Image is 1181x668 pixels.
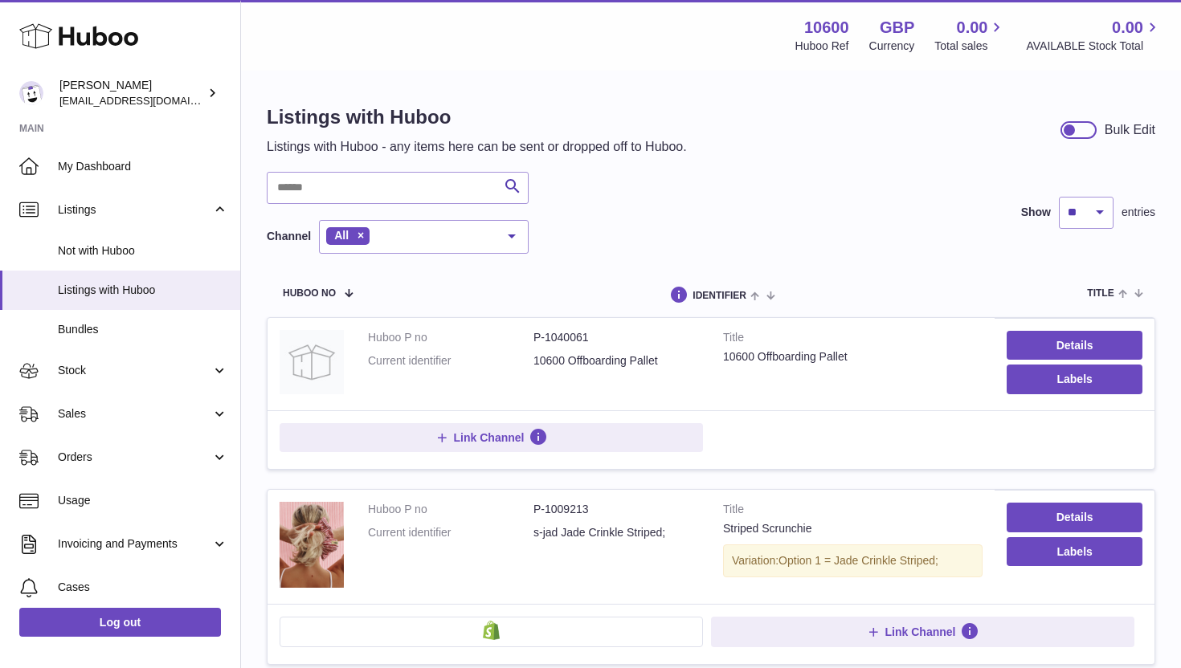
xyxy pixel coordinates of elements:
[1026,17,1162,54] a: 0.00 AVAILABLE Stock Total
[533,525,699,540] dd: s-jad Jade Crinkle Striped;
[795,39,849,54] div: Huboo Ref
[533,353,699,369] dd: 10600 Offboarding Pallet
[368,525,533,540] dt: Current identifier
[58,202,211,218] span: Listings
[334,229,349,242] span: All
[280,502,344,588] img: Striped Scrunchie
[1105,121,1155,139] div: Bulk Edit
[1122,205,1155,220] span: entries
[1087,288,1114,299] span: title
[693,291,746,301] span: identifier
[934,39,1006,54] span: Total sales
[283,288,336,299] span: Huboo no
[368,502,533,517] dt: Huboo P no
[267,229,311,244] label: Channel
[1007,537,1142,566] button: Labels
[723,544,983,577] div: Variation:
[368,330,533,345] dt: Huboo P no
[58,243,228,259] span: Not with Huboo
[58,493,228,508] span: Usage
[957,17,988,39] span: 0.00
[59,94,236,107] span: [EMAIL_ADDRESS][DOMAIN_NAME]
[1007,503,1142,532] a: Details
[368,353,533,369] dt: Current identifier
[804,17,849,39] strong: 10600
[1007,365,1142,393] button: Labels
[58,322,228,337] span: Bundles
[58,363,211,378] span: Stock
[58,450,211,465] span: Orders
[723,521,983,536] div: Striped Scrunchie
[885,625,956,639] span: Link Channel
[934,17,1006,54] a: 0.00 Total sales
[723,349,983,365] div: 10600 Offboarding Pallet
[59,78,204,108] div: [PERSON_NAME]
[58,283,228,298] span: Listings with Huboo
[267,138,687,156] p: Listings with Huboo - any items here can be sent or dropped off to Huboo.
[778,554,938,567] span: Option 1 = Jade Crinkle Striped;
[58,406,211,422] span: Sales
[58,159,228,174] span: My Dashboard
[533,502,699,517] dd: P-1009213
[58,536,211,552] span: Invoicing and Payments
[1007,331,1142,360] a: Details
[723,330,983,349] strong: Title
[483,621,500,640] img: shopify-small.png
[711,617,1134,647] button: Link Channel
[1112,17,1143,39] span: 0.00
[19,608,221,637] a: Log out
[533,330,699,345] dd: P-1040061
[869,39,915,54] div: Currency
[58,580,228,595] span: Cases
[267,104,687,130] h1: Listings with Huboo
[1021,205,1051,220] label: Show
[723,502,983,521] strong: Title
[280,423,703,452] button: Link Channel
[280,330,344,394] img: 10600 Offboarding Pallet
[1026,39,1162,54] span: AVAILABLE Stock Total
[19,81,43,105] img: bart@spelthamstore.com
[454,430,525,445] span: Link Channel
[880,17,914,39] strong: GBP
